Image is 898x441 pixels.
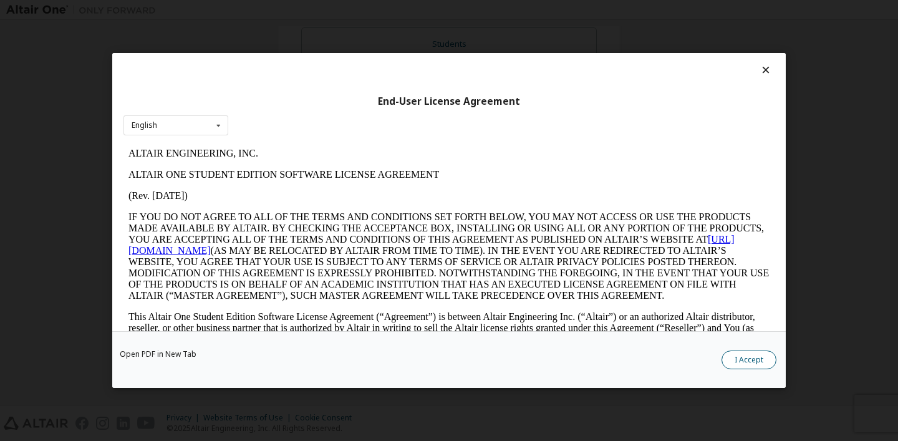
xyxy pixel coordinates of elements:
div: English [132,122,157,129]
button: I Accept [722,351,776,369]
p: (Rev. [DATE]) [5,47,646,59]
a: Open PDF in New Tab [120,351,196,358]
p: ALTAIR ENGINEERING, INC. [5,5,646,16]
a: [URL][DOMAIN_NAME] [5,91,611,113]
div: End-User License Agreement [123,95,775,108]
p: IF YOU DO NOT AGREE TO ALL OF THE TERMS AND CONDITIONS SET FORTH BELOW, YOU MAY NOT ACCESS OR USE... [5,69,646,158]
p: This Altair One Student Edition Software License Agreement (“Agreement”) is between Altair Engine... [5,168,646,213]
p: ALTAIR ONE STUDENT EDITION SOFTWARE LICENSE AGREEMENT [5,26,646,37]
